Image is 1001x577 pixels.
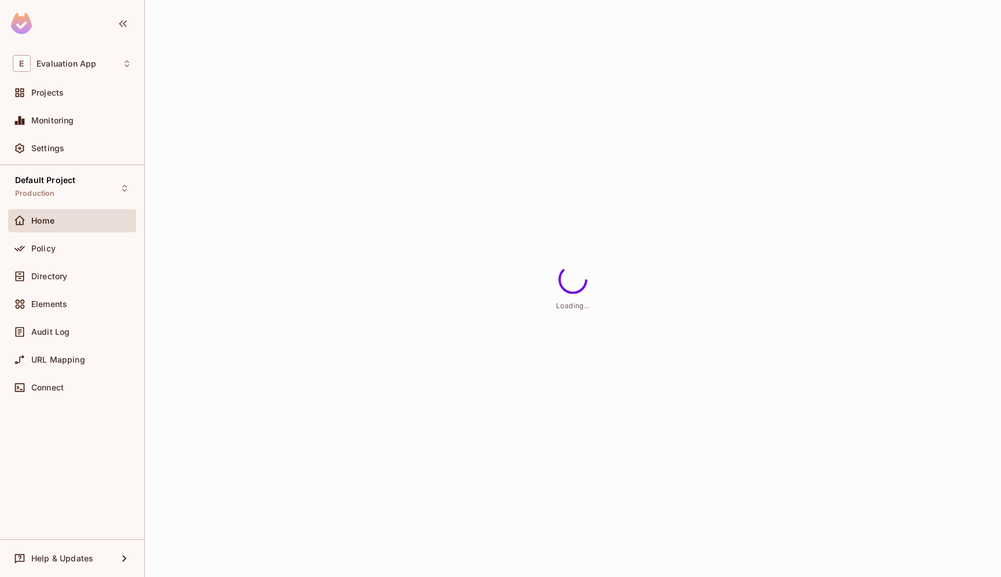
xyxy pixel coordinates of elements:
span: Directory [31,272,67,281]
span: Production [15,189,55,198]
span: Workspace: Evaluation App [36,59,96,68]
img: SReyMgAAAABJRU5ErkJggg== [11,13,32,34]
span: URL Mapping [31,355,85,364]
span: Policy [31,244,56,253]
span: Home [31,216,55,225]
span: E [13,55,31,72]
span: Elements [31,300,67,309]
span: Loading... [556,301,590,310]
span: Settings [31,144,64,153]
span: Monitoring [31,116,74,125]
span: Projects [31,88,64,97]
span: Connect [31,383,64,392]
span: Audit Log [31,327,70,337]
span: Default Project [15,176,75,185]
span: Help & Updates [31,554,93,563]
